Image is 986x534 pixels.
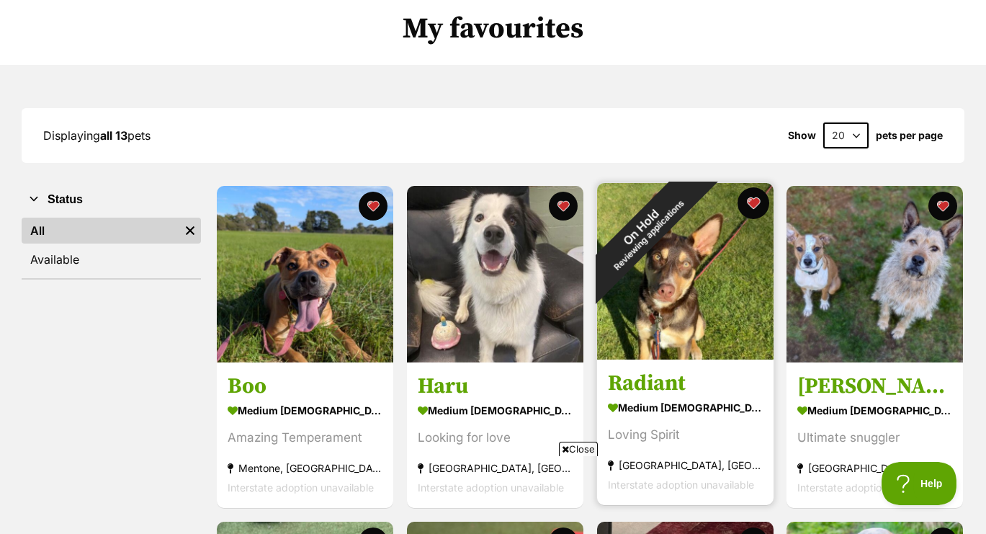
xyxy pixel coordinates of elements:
a: Radiant medium [DEMOGRAPHIC_DATA] Dog Loving Spirit [GEOGRAPHIC_DATA], [GEOGRAPHIC_DATA] Intersta... [597,359,774,505]
div: [GEOGRAPHIC_DATA], [GEOGRAPHIC_DATA] [797,458,952,478]
h3: [PERSON_NAME] [797,373,952,400]
iframe: Advertisement [231,462,756,527]
iframe: Help Scout Beacon - Open [882,462,957,505]
strong: all 13 [100,128,127,143]
a: [PERSON_NAME] medium [DEMOGRAPHIC_DATA] Dog Ultimate snuggler [GEOGRAPHIC_DATA], [GEOGRAPHIC_DATA... [786,362,963,508]
a: Available [22,246,201,272]
button: Status [22,190,201,209]
div: Status [22,215,201,278]
img: Norman Nerf [786,186,963,362]
span: Interstate adoption unavailable [797,481,944,494]
div: Ultimate snuggler [797,428,952,448]
a: All [22,218,179,244]
div: [GEOGRAPHIC_DATA], [GEOGRAPHIC_DATA] [608,455,763,475]
a: On HoldReviewing applications [597,348,774,362]
a: Haru medium [DEMOGRAPHIC_DATA] Dog Looking for love [GEOGRAPHIC_DATA], [GEOGRAPHIC_DATA] Intersta... [407,362,583,508]
span: Close [559,442,598,456]
button: favourite [359,192,387,221]
div: medium [DEMOGRAPHIC_DATA] Dog [608,397,763,418]
span: Show [788,130,816,141]
img: Radiant [597,183,774,360]
a: Remove filter [179,218,201,244]
div: Looking for love [418,428,573,448]
img: Haru [407,186,583,362]
div: Mentone, [GEOGRAPHIC_DATA] [228,458,382,478]
h3: Boo [228,373,382,400]
h3: Radiant [608,370,763,397]
div: medium [DEMOGRAPHIC_DATA] Dog [797,400,952,421]
a: Boo medium [DEMOGRAPHIC_DATA] Dog Amazing Temperament Mentone, [GEOGRAPHIC_DATA] Interstate adopt... [217,362,393,508]
span: Interstate adoption unavailable [228,481,374,494]
label: pets per page [876,130,943,141]
button: favourite [737,187,768,219]
div: Amazing Temperament [228,428,382,448]
button: favourite [549,192,578,221]
img: Boo [217,186,393,362]
div: medium [DEMOGRAPHIC_DATA] Dog [228,400,382,421]
div: On Hold [565,151,724,311]
div: Loving Spirit [608,425,763,445]
span: Displaying pets [43,128,151,143]
div: medium [DEMOGRAPHIC_DATA] Dog [418,400,573,421]
h3: Haru [418,373,573,400]
span: Reviewing applications [612,198,686,272]
button: favourite [928,192,957,221]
